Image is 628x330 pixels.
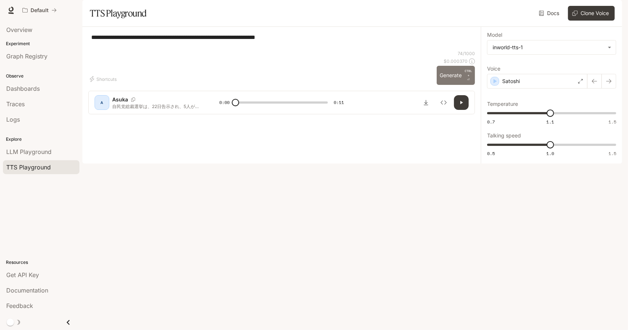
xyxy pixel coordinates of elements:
button: All workspaces [19,3,60,18]
button: Copy Voice ID [128,97,138,102]
p: 自民党総裁選挙は、22日告示され、5人が立候補しました。野党との連携のあり方や物価高対策をはじめとする経済政策などをめぐり本格的な論戦が始まります。 [112,103,202,110]
p: Model [487,32,502,37]
div: inworld-tts-1 [493,44,604,51]
span: 0:11 [334,99,344,106]
span: 1.0 [546,150,554,157]
span: 0:00 [219,99,230,106]
button: Download audio [419,95,433,110]
p: Asuka [112,96,128,103]
span: 0.7 [487,119,495,125]
span: 1.1 [546,119,554,125]
p: Default [31,7,49,14]
p: Talking speed [487,133,521,138]
div: inworld-tts-1 [487,40,616,54]
h1: TTS Playground [90,6,147,21]
button: GenerateCTRL +⏎ [437,66,475,85]
span: 0.5 [487,150,495,157]
p: Satoshi [502,78,520,85]
p: 74 / 1000 [458,50,475,57]
p: Temperature [487,101,518,107]
p: $ 0.000370 [444,58,468,64]
p: Voice [487,66,500,71]
p: CTRL + [465,69,472,78]
span: 1.5 [609,150,616,157]
a: Docs [537,6,562,21]
button: Shortcuts [88,73,120,85]
div: A [96,97,108,108]
button: Inspect [436,95,451,110]
p: ⏎ [465,69,472,82]
span: 1.5 [609,119,616,125]
button: Clone Voice [568,6,615,21]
